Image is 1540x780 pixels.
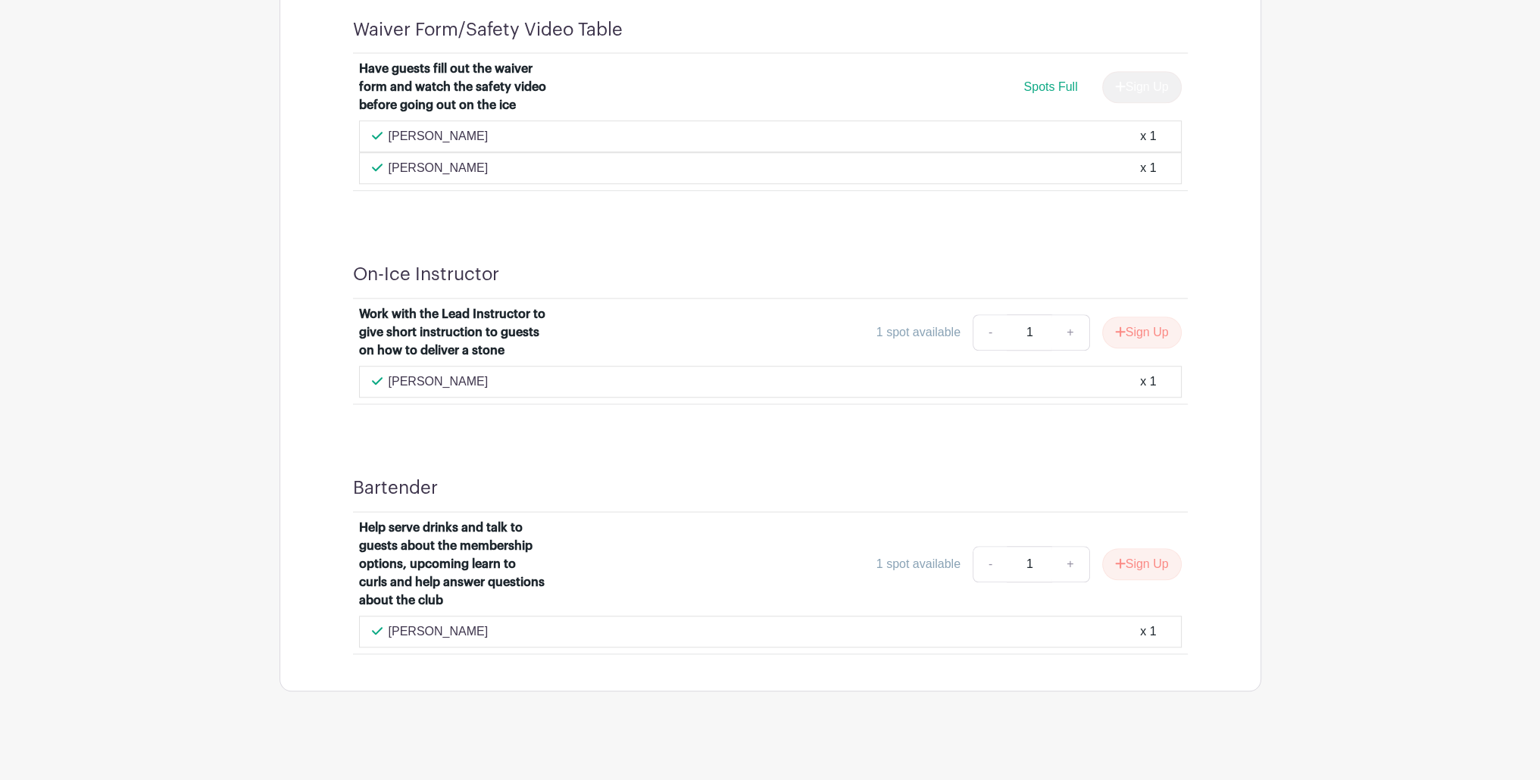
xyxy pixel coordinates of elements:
h4: Bartender [353,477,438,499]
p: [PERSON_NAME] [389,622,489,641]
a: - [973,546,1007,582]
p: [PERSON_NAME] [389,373,489,391]
a: - [973,314,1007,351]
button: Sign Up [1102,548,1182,580]
div: x 1 [1140,159,1156,177]
span: Spots Full [1023,80,1077,93]
div: x 1 [1140,373,1156,391]
a: + [1051,546,1089,582]
div: Have guests fill out the waiver form and watch the safety video before going out on the ice [359,60,547,114]
div: Help serve drinks and talk to guests about the membership options, upcoming learn to curls and he... [359,519,547,610]
p: [PERSON_NAME] [389,159,489,177]
p: [PERSON_NAME] [389,127,489,145]
div: 1 spot available [876,555,961,573]
button: Sign Up [1102,317,1182,348]
div: Work with the Lead Instructor to give short instruction to guests on how to deliver a stone [359,305,547,360]
div: x 1 [1140,622,1156,641]
a: + [1051,314,1089,351]
h4: Waiver Form/Safety Video Table [353,19,623,41]
div: 1 spot available [876,323,961,342]
div: x 1 [1140,127,1156,145]
h4: On-Ice Instructor [353,264,499,285]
